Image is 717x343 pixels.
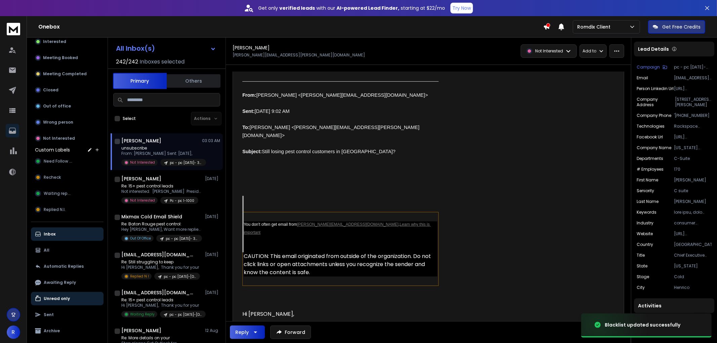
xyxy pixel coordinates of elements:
[674,167,712,172] p: 170
[535,48,563,54] p: Not Interested
[297,222,399,227] a: [PERSON_NAME][EMAIL_ADDRESS][DOMAIN_NAME]
[674,210,712,215] p: lore ipsu, dolo sitamet, consectetur adip elitsedd, eiusmodtem inci utlaboreetd, magn ali enima m...
[38,23,543,31] h1: Onebox
[637,86,674,91] p: Person Linkedin Url
[31,99,104,113] button: Out of office
[121,151,202,156] p: From: [PERSON_NAME] Sent: [DATE],
[637,231,653,237] p: Website
[637,124,665,129] p: Technologies
[111,42,222,55] button: All Inbox(s)
[634,298,714,313] div: Activities
[130,274,149,279] p: Replied N I
[44,296,70,301] p: Unread only
[121,251,195,258] h1: [EMAIL_ADDRESS][DOMAIN_NAME]
[242,125,250,130] b: To:
[637,75,648,81] p: Email
[35,146,70,153] h3: Custom Labels
[121,183,202,189] p: Re: 15+ pest control leads
[31,83,104,97] button: Closed
[121,145,202,151] p: unsubscribe
[44,328,60,334] p: Archive
[674,145,712,151] p: [US_STATE][PERSON_NAME]
[242,92,256,98] span: From:
[44,159,74,164] span: Need Follow up
[11,11,16,16] img: logo_orange.svg
[121,335,202,341] p: Re: More details on your
[244,252,433,276] span: CAUTION: This email originated from outside of the organization. Do not click links or open attac...
[637,167,664,172] p: # Employees
[242,149,262,154] b: Subject:
[450,3,473,13] button: Try Now
[662,24,701,30] p: Get Free Credits
[674,231,712,237] p: [URL][DOMAIN_NAME]
[205,176,220,181] p: [DATE]
[637,210,656,215] p: Keywords
[242,310,439,318] p: Hi [PERSON_NAME],
[242,92,428,154] span: [PERSON_NAME] <[PERSON_NAME][EMAIL_ADDRESS][DOMAIN_NAME]> [DATE] 9:02 AM [PERSON_NAME] <[PERSON_N...
[637,177,658,183] p: First Name
[170,198,194,203] p: Pc - pc 1-1000
[31,203,104,216] button: Replied N.I.
[123,116,136,121] label: Select
[121,297,202,303] p: Re: 15+ pest control leads
[31,292,104,305] button: Unread only
[121,213,182,220] h1: Mixmax Cold Email Shield
[44,191,71,196] span: Waiting reply
[67,39,72,44] img: tab_keywords_by_traffic_grey.svg
[74,40,113,44] div: Keywords by Traffic
[674,263,712,269] p: [US_STATE]
[637,242,653,247] p: Country
[31,67,104,81] button: Meeting Completed
[43,39,66,44] p: Interested
[43,71,87,77] p: Meeting Completed
[637,145,671,151] p: Company Name
[121,189,202,194] p: Not interested. [PERSON_NAME] President Turf Managers LLC >
[674,188,712,194] p: C suite
[205,328,220,333] p: 12 Aug
[258,5,445,11] p: Get only with our starting at $22/mo
[43,136,75,141] p: Not Interested
[31,155,104,168] button: Need Follow up
[605,321,680,328] div: Blacklist updated successfully
[18,39,24,44] img: tab_domain_overview_orange.svg
[205,214,220,219] p: [DATE]
[202,138,220,143] p: 03:03 AM
[7,326,20,339] button: R
[270,326,311,339] button: Forward
[169,312,202,317] p: pc - pc [DATE]-[DATE]
[637,65,667,70] button: Campaign
[116,45,155,52] h1: All Inbox(s)
[44,264,84,269] p: Automatic Replies
[31,324,104,338] button: Archive
[637,188,654,194] p: Seniority
[233,52,365,58] p: [PERSON_NAME][EMAIL_ADDRESS][PERSON_NAME][DOMAIN_NAME]
[577,24,613,30] p: Romdix Client
[130,312,155,317] p: Waiting Reply
[674,242,712,247] p: [GEOGRAPHIC_DATA]
[130,236,151,241] p: Out Of Office
[121,175,161,182] h1: [PERSON_NAME]
[167,74,221,88] button: Others
[674,75,712,81] p: [EMAIL_ADDRESS][PERSON_NAME][DOMAIN_NAME]
[121,289,195,296] h1: [EMAIL_ADDRESS][DOMAIN_NAME]
[583,48,596,54] p: Add to
[452,5,471,11] p: Try Now
[242,109,255,114] b: Sent:
[674,86,712,91] p: [URL][DOMAIN_NAME][PERSON_NAME]
[230,326,265,339] button: Reply
[43,87,58,93] p: Closed
[31,308,104,321] button: Sent
[31,244,104,257] button: All
[637,65,660,70] p: Campaign
[637,97,675,108] p: Company Address
[43,120,73,125] p: Wrong person
[121,303,202,308] p: Hi [PERSON_NAME], Thank you for your
[170,160,202,165] p: pc - pc [DATE]- 3125
[205,252,220,257] p: [DATE]
[205,290,220,295] p: [DATE]
[43,55,78,60] p: Meeting Booked
[121,227,202,232] p: Hey [PERSON_NAME], Want more replies to
[674,220,712,226] p: consumer services
[648,20,705,34] button: Get Free Credits
[674,124,712,129] p: Rackspace MailGun, Outlook, Microsoft Office 365, Mailchimp Mandrill, Gmail, Marketo, Google Apps...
